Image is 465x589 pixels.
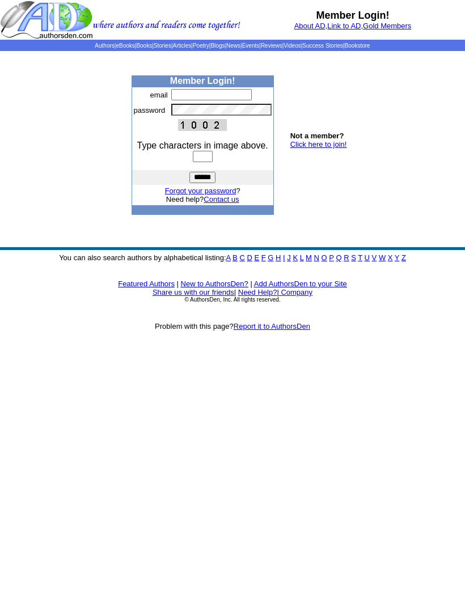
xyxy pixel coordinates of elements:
a: J [287,253,291,262]
font: email [150,91,168,99]
a: W [379,253,386,262]
a: Add AuthorsDen to your Site [254,279,347,288]
a: Blogs [210,43,225,49]
a: Z [401,253,406,262]
a: Link to AD [327,22,361,30]
a: About AD [294,22,325,30]
a: V [372,253,377,262]
a: Company [281,288,312,296]
a: D [247,253,252,262]
a: R [344,253,349,262]
a: P [329,253,333,262]
a: Need Help? [238,288,277,296]
b: Member Login! [316,10,390,21]
font: | [277,288,312,296]
a: A [226,253,231,262]
a: Featured Authors [118,279,175,288]
a: X [388,253,393,262]
a: Contact us [204,195,239,204]
span: | | | | | | | | | | | | [95,43,370,49]
font: | [234,288,236,296]
b: Member Login! [170,76,235,86]
a: Q [336,253,341,262]
font: | [177,279,179,288]
a: Share us with our friends [153,288,234,296]
a: Articles [173,43,192,49]
a: C [239,253,244,262]
a: S [351,253,356,262]
a: News [226,43,240,49]
font: Problem with this page? [155,322,310,330]
font: Type characters in image above. [137,141,268,150]
a: E [254,253,259,262]
a: Y [395,253,399,262]
a: Events [242,43,260,49]
a: I [283,253,285,262]
a: B [232,253,238,262]
a: Report it to AuthorsDen [234,322,310,330]
a: K [293,253,298,262]
a: Books [136,43,152,49]
a: Gold Members [363,22,411,30]
a: Poetry [193,43,209,49]
a: Bookstore [345,43,370,49]
a: Click here to join! [290,140,347,149]
a: F [261,253,266,262]
a: Stories [154,43,171,49]
a: T [358,253,362,262]
a: O [322,253,327,262]
font: Need help? [166,195,239,204]
a: Videos [284,43,301,49]
img: This Is CAPTCHA Image [178,119,227,131]
a: U [365,253,370,262]
a: Reviews [261,43,282,49]
font: You can also search authors by alphabetical listing: [59,253,406,262]
font: © AuthorsDen, Inc. All rights reserved. [184,296,280,303]
a: H [276,253,281,262]
a: New to AuthorsDen? [181,279,248,288]
a: G [268,253,273,262]
a: N [314,253,319,262]
a: Forgot your password [165,187,236,195]
a: M [306,253,312,262]
font: | [250,279,252,288]
font: ? [165,187,240,195]
b: Not a member? [290,132,344,140]
a: eBooks [116,43,134,49]
a: L [300,253,304,262]
a: Authors [95,43,114,49]
font: , , [294,22,412,30]
a: Success Stories [302,43,343,49]
font: password [134,106,166,115]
